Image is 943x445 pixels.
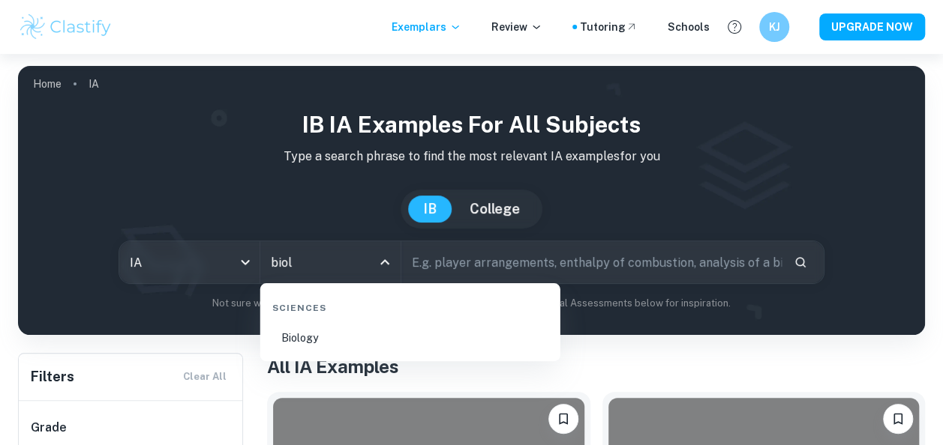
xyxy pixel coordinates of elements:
[668,19,710,35] a: Schools
[266,289,554,321] div: Sciences
[722,14,747,40] button: Help and Feedback
[766,19,783,35] h6: KJ
[883,404,913,434] button: Bookmark
[491,19,542,35] p: Review
[392,19,461,35] p: Exemplars
[455,196,535,222] button: College
[89,76,99,92] p: IA
[580,19,638,35] a: Tutoring
[33,73,62,94] a: Home
[18,66,925,335] img: profile cover
[31,419,232,437] h6: Grade
[267,353,925,380] h1: All IA Examples
[30,148,913,166] p: Type a search phrase to find the most relevant IA examples for you
[119,241,260,283] div: IA
[401,241,782,283] input: E.g. player arrangements, enthalpy of combustion, analysis of a big city...
[30,108,913,142] h1: IB IA examples for all subjects
[408,196,452,222] button: IB
[30,296,913,311] p: Not sure what to search for? You can always look through our example Internal Assessments below f...
[266,321,554,355] li: Biology
[788,249,813,275] button: Search
[374,252,395,273] button: Close
[759,12,789,42] button: KJ
[819,13,925,40] button: UPGRADE NOW
[548,404,578,434] button: Bookmark
[31,366,74,387] h6: Filters
[18,12,113,42] img: Clastify logo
